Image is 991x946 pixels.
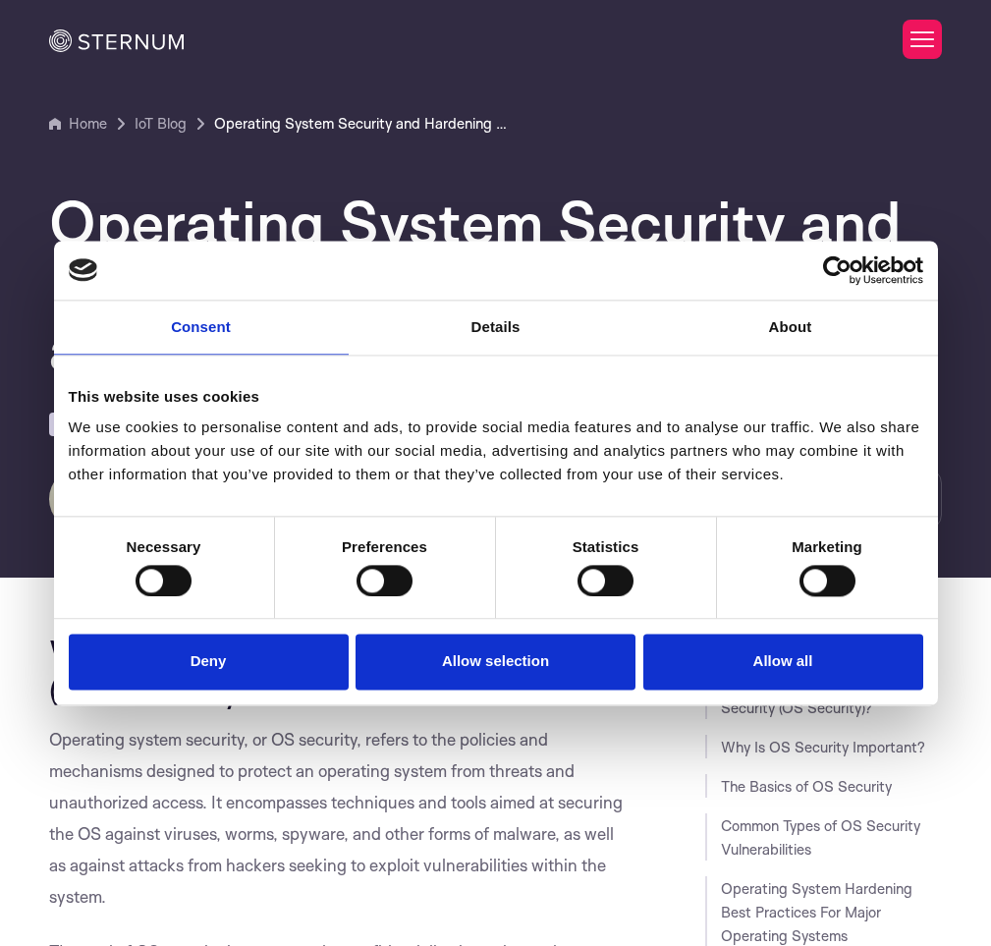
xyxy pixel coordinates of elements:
[49,631,581,709] span: What Is Operating System Security (OS Security)?
[721,816,920,859] a: Common Types of OS Security Vulnerabilities
[69,635,349,691] button: Deny
[69,385,923,409] div: This website uses cookies
[49,468,112,530] img: Lian Granot
[49,191,941,379] h1: Operating System Security and Hardening for Windows, Linux, and IoS
[135,112,187,136] a: IoT Blog
[49,413,159,436] a: Fundamentals
[643,301,938,355] a: About
[903,20,942,59] button: Toggle Menu
[721,777,892,796] a: The Basics of OS Security
[751,255,923,285] a: Usercentrics Cookiebot - opens in a new window
[54,301,349,355] a: Consent
[214,112,509,136] a: Operating System Security and Hardening for Windows, Linux, and IoS
[69,259,98,281] img: logo
[721,738,925,756] a: Why Is OS Security Important?
[643,635,923,691] button: Allow all
[342,538,427,555] strong: Preferences
[792,538,862,555] strong: Marketing
[49,112,107,136] a: Home
[356,635,635,691] button: Allow selection
[69,416,923,486] div: We use cookies to personalise content and ads, to provide social media features and to analyse ou...
[349,301,643,355] a: Details
[127,538,201,555] strong: Necessary
[573,538,639,555] strong: Statistics
[721,879,912,945] a: Operating System Hardening Best Practices For Major Operating Systems
[49,729,623,907] span: Operating system security, or OS security, refers to the policies and mechanisms designed to prot...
